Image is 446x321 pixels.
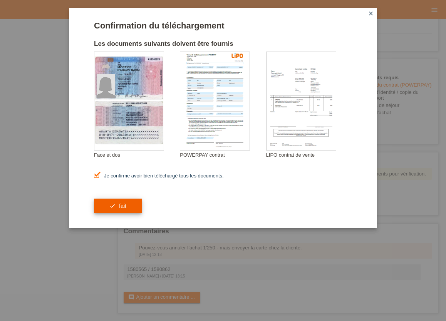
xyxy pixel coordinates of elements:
[119,203,126,209] span: fait
[266,152,352,158] div: LIPO contrat de vente
[117,69,156,71] div: [PERSON_NAME]
[180,152,266,158] div: POWERPAY contrat
[180,52,250,150] img: upload_document_confirmation_type_contract_kkg_whitelabel.png
[94,52,164,150] img: upload_document_confirmation_type_id_foreign_empty.png
[94,152,180,158] div: Face et dos
[109,203,116,209] i: check
[97,74,115,98] img: foreign_id_photo_female.png
[366,10,376,18] a: close
[94,21,352,30] h1: Confirmation du téléchargement
[94,173,224,179] label: Je confirme avoir bien téléchargé tous les documents.
[94,40,352,52] h2: Les documents suivants doivent être fournis
[368,10,374,17] i: close
[267,52,336,150] img: upload_document_confirmation_type_receipt_generic.png
[117,65,156,69] div: MORTIER
[231,53,243,58] img: 39073_print.png
[94,199,142,213] button: check fait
